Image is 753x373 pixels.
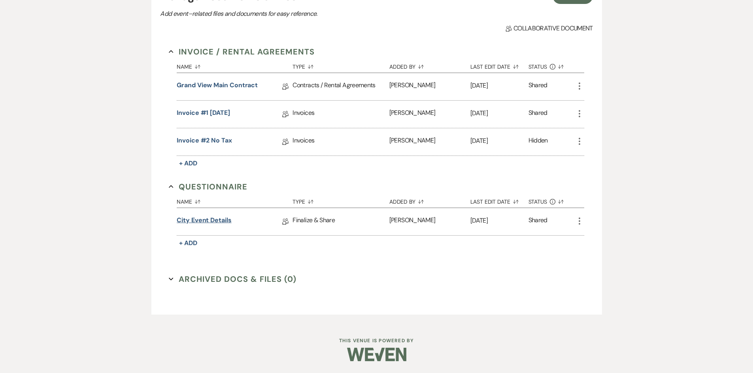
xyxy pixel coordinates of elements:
a: Invoice #2 no tax [177,136,232,148]
p: [DATE] [470,108,528,118]
button: Name [177,193,293,208]
button: Name [177,58,293,73]
div: Shared [528,108,547,120]
button: Added By [389,58,470,73]
p: [DATE] [470,136,528,146]
button: Questionnaire [169,181,247,193]
span: Status [528,64,547,69]
button: Added By [389,193,470,208]
p: [DATE] [470,216,528,226]
span: + Add [179,159,197,167]
div: Contracts / Rental Agreements [293,73,389,100]
button: Last Edit Date [470,58,528,73]
button: Archived Docs & Files (0) [169,273,296,285]
button: + Add [177,158,200,169]
div: Hidden [528,136,548,148]
div: Invoices [293,128,389,156]
button: Status [528,193,575,208]
span: Status [528,199,547,204]
button: Type [293,58,389,73]
div: [PERSON_NAME] [389,128,470,156]
span: Collaborative document [506,24,593,33]
p: [DATE] [470,81,528,91]
button: Status [528,58,575,73]
div: Invoices [293,101,389,128]
div: Shared [528,216,547,228]
div: [PERSON_NAME] [389,208,470,235]
div: [PERSON_NAME] [389,73,470,100]
a: City Event Details [177,216,232,228]
button: Invoice / Rental Agreements [169,46,315,58]
button: Last Edit Date [470,193,528,208]
a: Invoice #1 [DATE] [177,108,230,120]
div: Finalize & Share [293,208,389,235]
button: Type [293,193,389,208]
div: [PERSON_NAME] [389,101,470,128]
a: Grand View Main Contract [177,81,258,93]
span: + Add [179,239,197,247]
img: Weven Logo [347,341,406,368]
p: Add event–related files and documents for easy reference. [160,9,437,19]
div: Shared [528,81,547,93]
button: + Add [177,238,200,249]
